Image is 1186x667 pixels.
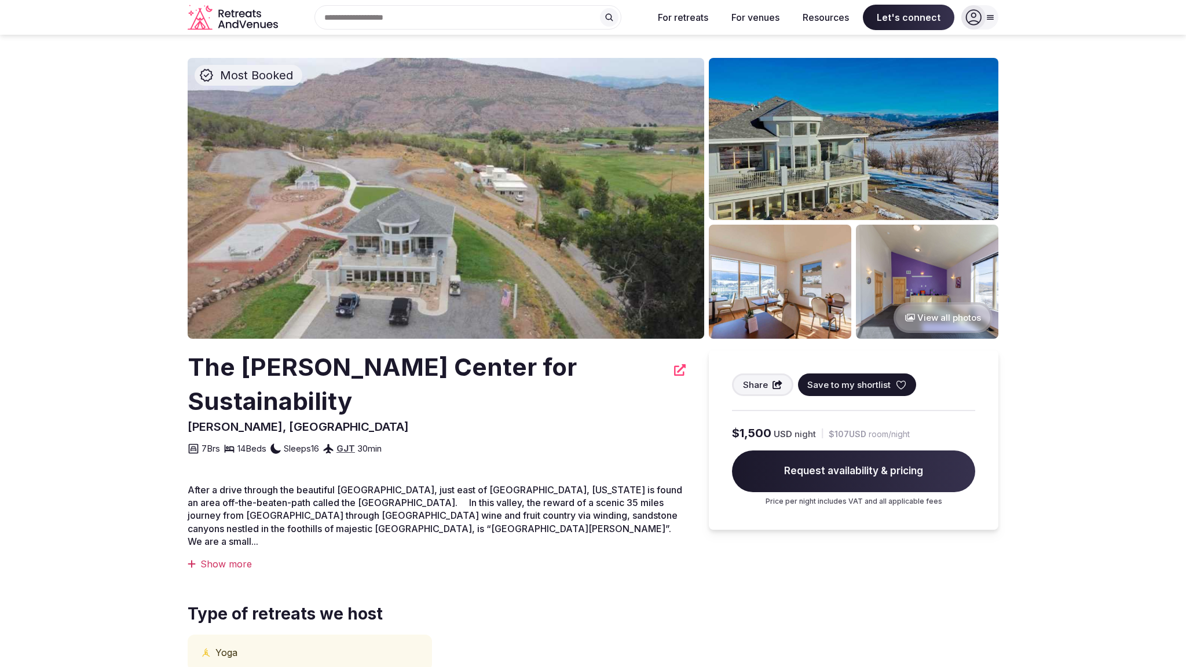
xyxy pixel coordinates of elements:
svg: Retreats and Venues company logo [188,5,280,31]
img: Venue cover photo [188,58,704,339]
img: Venue gallery photo [709,58,998,220]
div: Show more [188,558,686,570]
button: Resources [793,5,858,30]
span: night [795,428,816,440]
button: View all photos [894,302,993,333]
span: room/night [869,428,910,440]
span: USD [774,428,792,440]
h2: The [PERSON_NAME] Center for Sustainability [188,350,667,419]
button: Share [732,373,793,396]
span: Type of retreats we host [188,603,686,625]
span: [PERSON_NAME], [GEOGRAPHIC_DATA] [188,420,409,434]
span: 14 Beds [237,442,266,455]
span: 7 Brs [202,442,220,455]
span: Let's connect [863,5,954,30]
span: Most Booked [215,67,298,83]
a: GJT [336,443,355,454]
img: Venue gallery photo [856,225,998,339]
span: After a drive through the beautiful [GEOGRAPHIC_DATA], just east of [GEOGRAPHIC_DATA], [US_STATE]... [188,484,682,548]
span: Share [743,379,768,391]
button: Physical and mental health icon tooltip [202,648,211,657]
span: $107 USD [829,428,866,440]
div: Most Booked [195,65,302,86]
p: Price per night includes VAT and all applicable fees [732,497,975,507]
button: Save to my shortlist [798,373,916,396]
div: | [821,427,824,439]
a: Visit the homepage [188,5,280,31]
span: Save to my shortlist [807,379,891,391]
img: Venue gallery photo [709,225,851,339]
span: Request availability & pricing [732,450,975,492]
button: For retreats [649,5,718,30]
span: $1,500 [732,425,771,441]
button: For venues [722,5,789,30]
span: 30 min [357,442,382,455]
span: Sleeps 16 [284,442,319,455]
